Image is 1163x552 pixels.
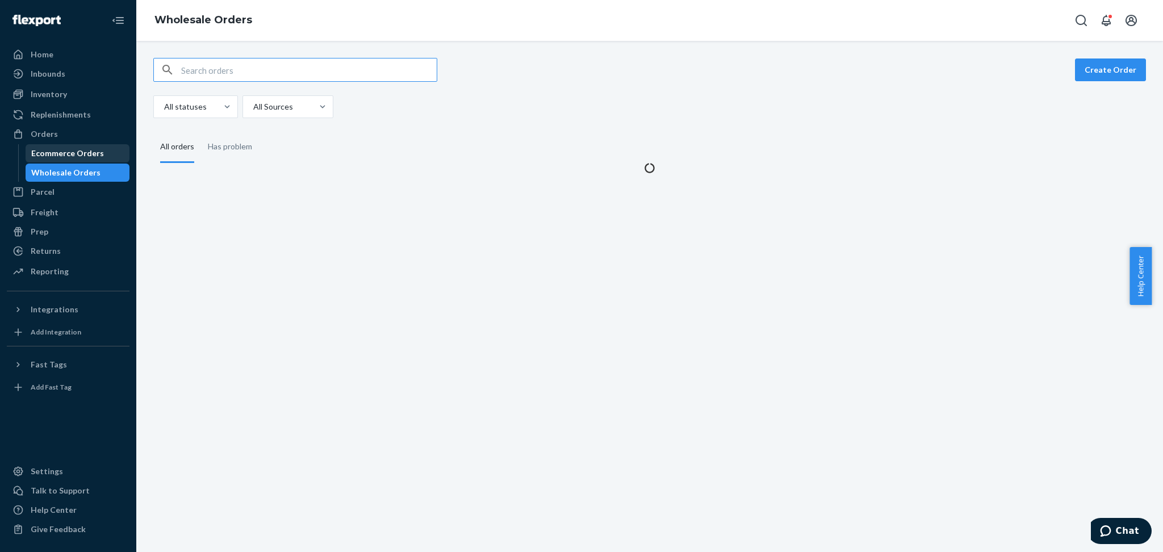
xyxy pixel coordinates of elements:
a: Help Center [7,501,129,519]
button: Help Center [1129,247,1152,305]
iframe: Opens a widget where you can chat to one of our agents [1091,518,1152,546]
input: All statuses [163,101,164,112]
a: Replenishments [7,106,129,124]
div: Wholesale Orders [31,167,101,178]
a: Freight [7,203,129,221]
div: Add Integration [31,327,81,337]
input: Search orders [181,58,437,81]
ol: breadcrumbs [145,4,261,37]
div: Prep [31,226,48,237]
button: Fast Tags [7,356,129,374]
div: Fast Tags [31,359,67,370]
a: Prep [7,223,129,241]
div: Reporting [31,266,69,277]
button: Integrations [7,300,129,319]
div: Inventory [31,89,67,100]
div: Give Feedback [31,524,86,535]
div: Replenishments [31,109,91,120]
div: Talk to Support [31,485,90,496]
a: Inventory [7,85,129,103]
a: Ecommerce Orders [26,144,130,162]
div: Parcel [31,186,55,198]
div: Integrations [31,304,78,315]
a: Home [7,45,129,64]
input: All Sources [252,101,253,112]
a: Orders [7,125,129,143]
a: Inbounds [7,65,129,83]
button: Close Navigation [107,9,129,32]
button: Open Search Box [1070,9,1093,32]
button: Give Feedback [7,520,129,538]
a: Wholesale Orders [26,164,130,182]
a: Returns [7,242,129,260]
a: Add Integration [7,323,129,341]
div: Has problem [208,132,252,161]
div: Ecommerce Orders [31,148,104,159]
div: Returns [31,245,61,257]
div: Home [31,49,53,60]
div: Orders [31,128,58,140]
a: Wholesale Orders [154,14,252,26]
button: Talk to Support [7,482,129,500]
div: Freight [31,207,58,218]
button: Create Order [1075,58,1146,81]
button: Open account menu [1120,9,1143,32]
div: Settings [31,466,63,477]
a: Add Fast Tag [7,378,129,396]
div: All orders [160,132,194,163]
a: Reporting [7,262,129,281]
a: Parcel [7,183,129,201]
img: Flexport logo [12,15,61,26]
div: Help Center [31,504,77,516]
button: Open notifications [1095,9,1118,32]
div: Inbounds [31,68,65,80]
a: Settings [7,462,129,480]
div: Add Fast Tag [31,382,72,392]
